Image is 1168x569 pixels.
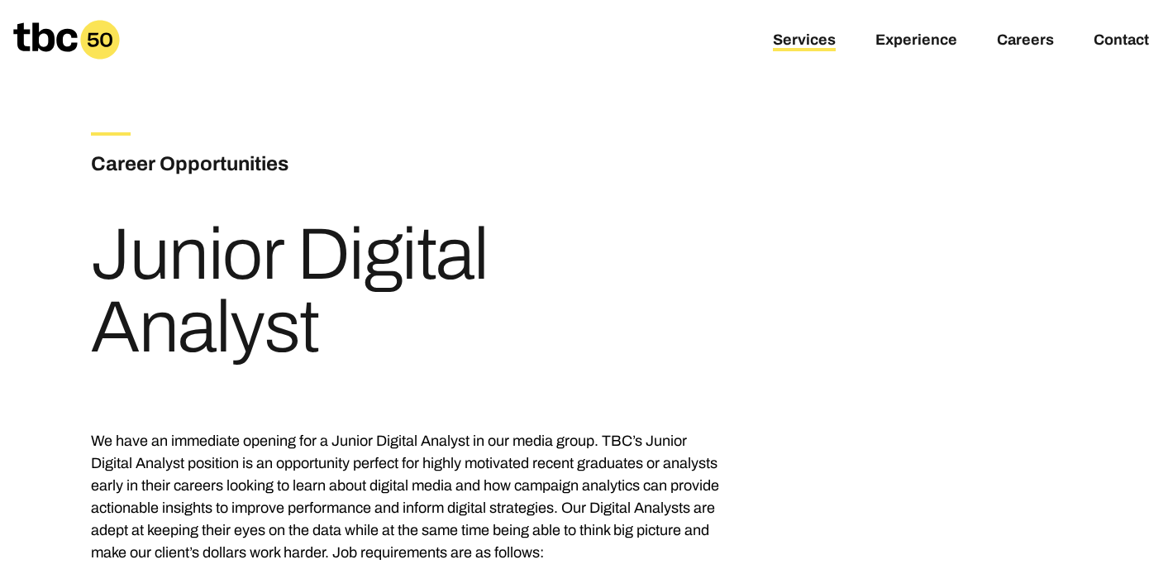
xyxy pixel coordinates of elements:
h3: Career Opportunities [91,149,488,179]
a: Services [773,31,836,51]
a: Careers [997,31,1054,51]
a: Contact [1094,31,1149,51]
h1: Junior Digital Analyst [91,218,726,364]
p: We have an immediate opening for a Junior Digital Analyst in our media group. TBC’s Junior Digita... [91,430,726,564]
a: Homepage [13,20,120,60]
a: Experience [875,31,957,51]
